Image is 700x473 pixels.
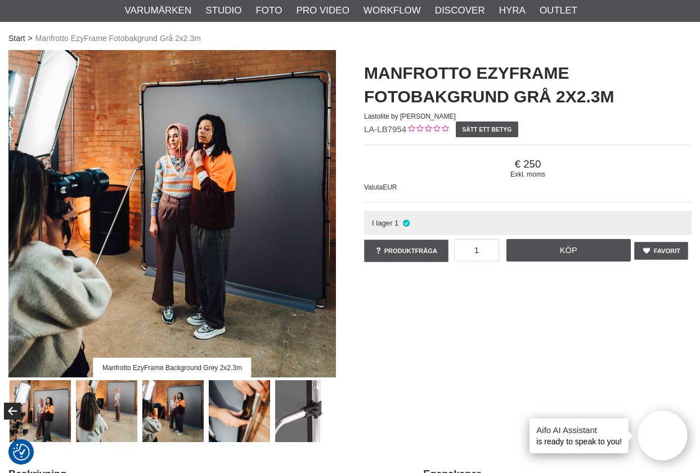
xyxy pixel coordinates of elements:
[364,170,692,178] span: Exkl. moms
[364,112,456,120] span: Lastolite by [PERSON_NAME]
[93,358,251,377] div: Manfrotto EzyFrame Background Grey 2x2.3m
[209,380,271,442] img: Manfrotto EzyFrame Background Grey 2x2.3m
[76,380,138,442] img: Manfrotto EzyFrame Background Grey 2x2.3m
[275,380,337,442] img: Manfrotto EzyFrame Background Grey 2x2.3m
[540,3,577,18] a: Outlet
[142,380,204,442] img: Manfrotto EzyFrame Background Grey 2x2.3m
[8,33,25,44] a: Start
[13,444,30,461] img: Revisit consent button
[205,3,241,18] a: Studio
[401,219,411,227] i: I lager
[364,124,406,134] span: LA-LB7954
[13,442,30,462] button: Samtyckesinställningar
[364,158,692,170] span: 250
[364,3,421,18] a: Workflow
[125,3,192,18] a: Varumärken
[28,33,33,44] span: >
[634,242,688,260] a: Favorit
[456,121,518,137] a: Sätt ett betyg
[4,403,21,420] button: Previous
[383,183,397,191] span: EUR
[372,219,393,227] span: I lager
[499,3,526,18] a: Hyra
[530,418,629,453] div: is ready to speak to you!
[394,219,398,227] span: 1
[35,33,201,44] span: Manfrotto EzyFrame Fotobakgrund Grå 2x2.3m
[296,3,349,18] a: Pro Video
[506,239,631,262] a: Köp
[364,240,448,262] a: Produktfråga
[536,424,622,436] h4: Aifo AI Assistant
[8,50,336,377] img: Manfrotto EzyFrame Background Grey 2x2.3m
[406,124,448,136] div: Kundbetyg: 0
[364,61,692,109] h1: Manfrotto EzyFrame Fotobakgrund Grå 2x2.3m
[255,3,282,18] a: Foto
[10,380,71,442] img: Manfrotto EzyFrame Background Grey 2x2.3m
[364,183,383,191] span: Valuta
[435,3,485,18] a: Discover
